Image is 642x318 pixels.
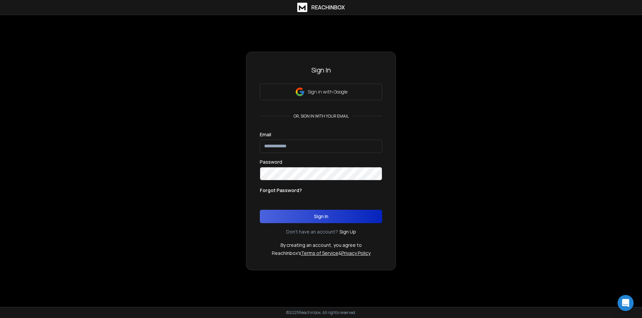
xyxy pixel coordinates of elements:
[260,84,382,100] button: Sign in with Google
[291,114,351,119] p: or, sign in with your email
[308,89,347,95] p: Sign in with Google
[301,250,338,256] a: Terms of Service
[618,295,634,311] div: Open Intercom Messenger
[297,3,345,12] a: ReachInbox
[260,210,382,223] button: Sign In
[281,242,362,249] p: By creating an account, you agree to
[341,250,370,256] a: Privacy Policy
[260,160,282,164] label: Password
[297,3,307,12] img: logo
[260,187,302,194] p: Forgot Password?
[339,228,356,235] a: Sign Up
[260,132,271,137] label: Email
[286,228,338,235] p: Don't have an account?
[286,310,356,315] p: © 2025 Reachinbox. All rights reserved.
[272,250,370,257] p: ReachInbox's &
[260,65,382,75] h3: Sign In
[311,3,345,11] h1: ReachInbox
